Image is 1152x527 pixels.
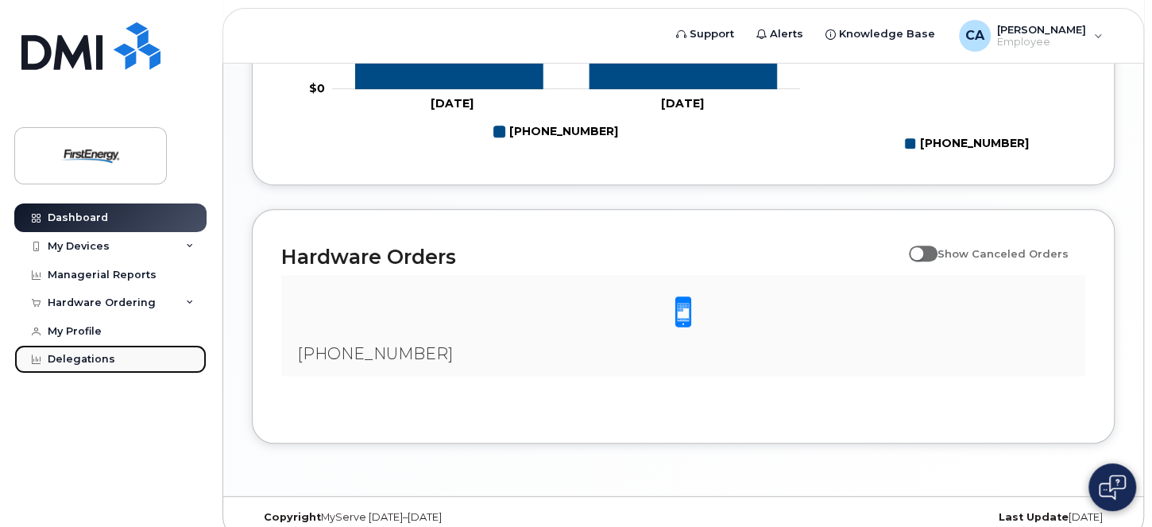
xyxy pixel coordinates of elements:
[905,130,1029,157] g: Legend
[839,26,935,42] span: Knowledge Base
[252,511,539,524] div: MyServe [DATE]–[DATE]
[297,344,453,363] span: [PHONE_NUMBER]
[997,23,1086,36] span: [PERSON_NAME]
[309,81,325,95] tspan: $0
[661,95,704,110] tspan: [DATE]
[827,511,1115,524] div: [DATE]
[745,18,814,50] a: Alerts
[665,18,745,50] a: Support
[770,26,803,42] span: Alerts
[999,511,1069,523] strong: Last Update
[997,36,1086,48] span: Employee
[937,247,1069,260] span: Show Canceled Orders
[494,118,618,145] g: Legend
[431,95,474,110] tspan: [DATE]
[814,18,946,50] a: Knowledge Base
[494,118,618,145] g: 681-285-4122
[909,238,922,251] input: Show Canceled Orders
[948,20,1114,52] div: Charles Antill
[264,511,321,523] strong: Copyright
[281,245,901,269] h2: Hardware Orders
[965,26,984,45] span: CA
[1099,475,1126,500] img: Open chat
[690,26,734,42] span: Support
